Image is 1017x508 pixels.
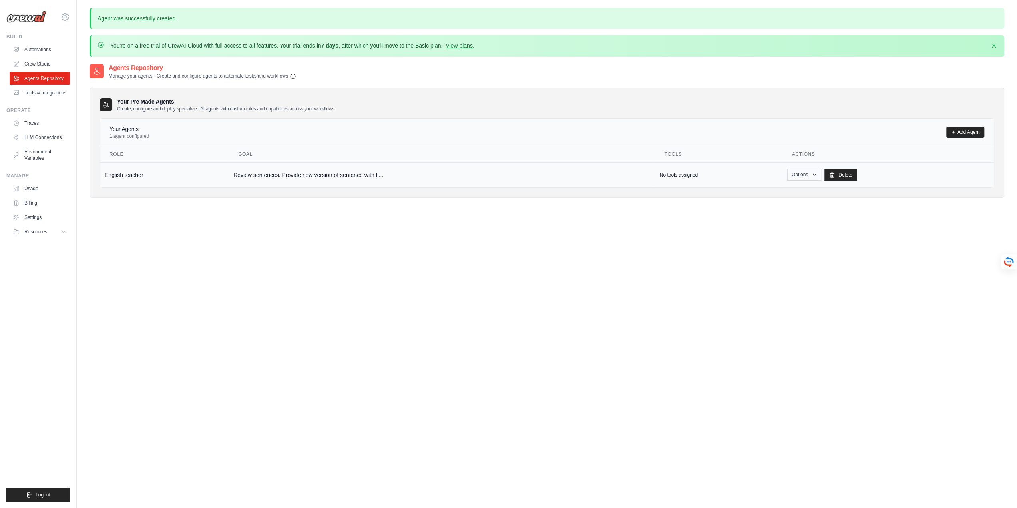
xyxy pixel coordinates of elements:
th: Goal [229,146,655,163]
button: Logout [6,488,70,502]
span: Resources [24,229,47,235]
a: Agents Repository [10,72,70,85]
button: Resources [10,225,70,238]
p: Manage your agents - Create and configure agents to automate tasks and workflows [109,73,296,80]
p: You're on a free trial of CrewAI Cloud with full access to all features. Your trial ends in , aft... [110,42,474,50]
div: Build [6,34,70,40]
th: Role [100,146,229,163]
strong: 7 days [321,42,338,49]
a: Billing [10,197,70,209]
a: Crew Studio [10,58,70,70]
a: Add Agent [946,127,984,138]
h3: Your Pre Made Agents [117,98,334,112]
th: Actions [782,146,994,163]
a: LLM Connections [10,131,70,144]
a: Delete [824,169,857,181]
th: Tools [655,146,782,163]
a: View plans [446,42,472,49]
p: No tools assigned [660,172,698,178]
p: Create, configure and deploy specialized AI agents with custom roles and capabilities across your... [117,106,334,112]
img: Logo [6,11,46,23]
p: Agent was successfully created. [90,8,1004,29]
h2: Agents Repository [109,63,296,73]
a: Usage [10,182,70,195]
h4: Your Agents [109,125,149,133]
div: Operate [6,107,70,114]
div: Manage [6,173,70,179]
p: 1 agent configured [109,133,149,139]
a: Automations [10,43,70,56]
button: Options [787,169,821,181]
td: Review sentences. Provide new version of sentence with fi... [229,162,655,187]
td: English teacher [100,162,229,187]
a: Settings [10,211,70,224]
a: Traces [10,117,70,129]
a: Tools & Integrations [10,86,70,99]
span: Logout [36,492,50,498]
a: Environment Variables [10,145,70,165]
